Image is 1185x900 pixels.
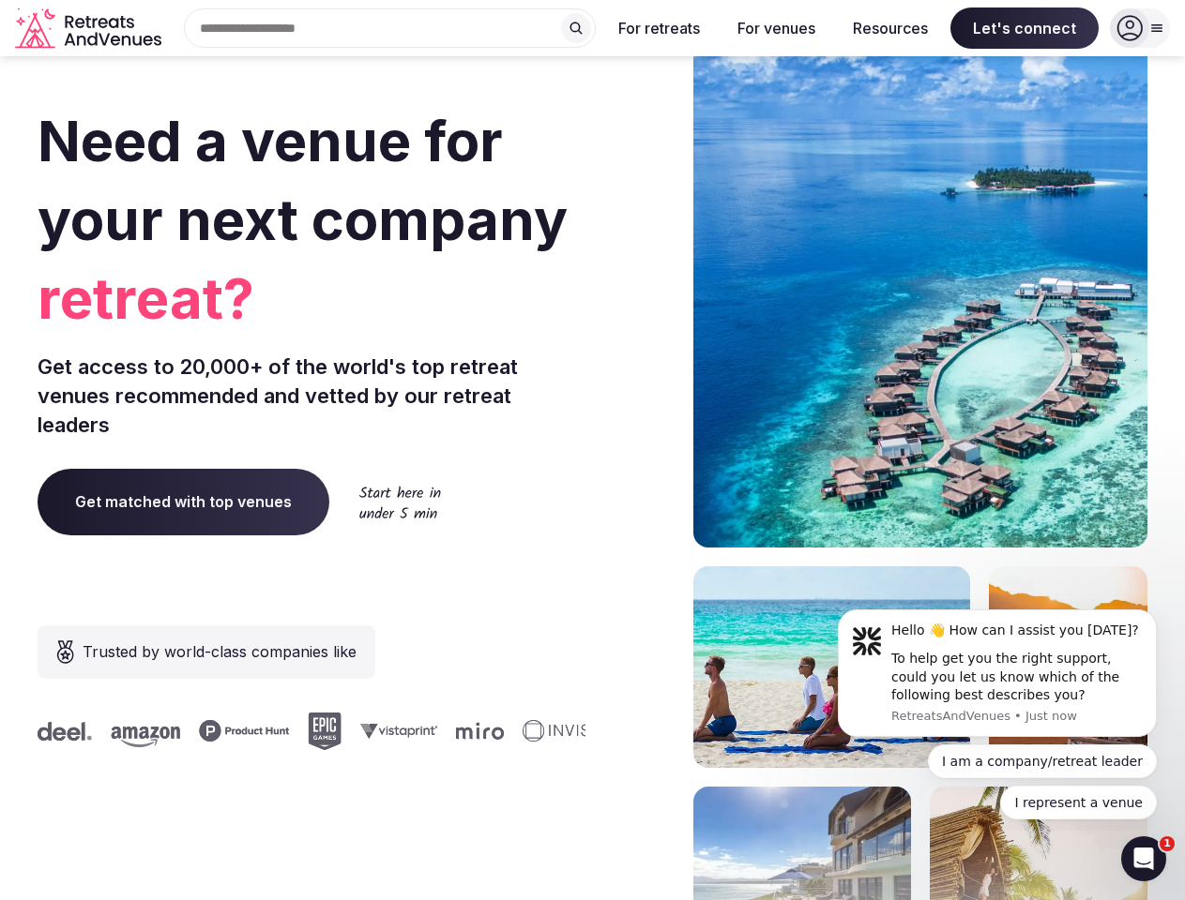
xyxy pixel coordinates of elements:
button: Resources [838,7,943,49]
button: For retreats [603,7,715,49]
span: retreat? [38,259,585,337]
span: Let's connect [950,7,1099,49]
iframe: Intercom live chat [1121,836,1166,881]
svg: Retreats and Venues company logo [15,7,165,50]
svg: Vistaprint company logo [343,723,420,739]
svg: Invisible company logo [506,720,609,742]
img: woman sitting in back of truck with camels [989,566,1147,768]
p: Get access to 20,000+ of the world's top retreat venues recommended and vetted by our retreat lea... [38,352,585,439]
iframe: Intercom notifications message [810,592,1185,831]
span: Need a venue for your next company [38,107,568,253]
img: yoga on tropical beach [693,566,970,768]
a: Visit the homepage [15,7,165,50]
a: Get matched with top venues [38,469,329,534]
span: 1 [1160,836,1175,851]
svg: Deel company logo [21,722,75,741]
svg: Epic Games company logo [291,712,325,750]
svg: Miro company logo [439,722,487,740]
span: Trusted by world-class companies like [83,640,357,663]
img: Start here in under 5 min [359,486,441,518]
button: For venues [722,7,830,49]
